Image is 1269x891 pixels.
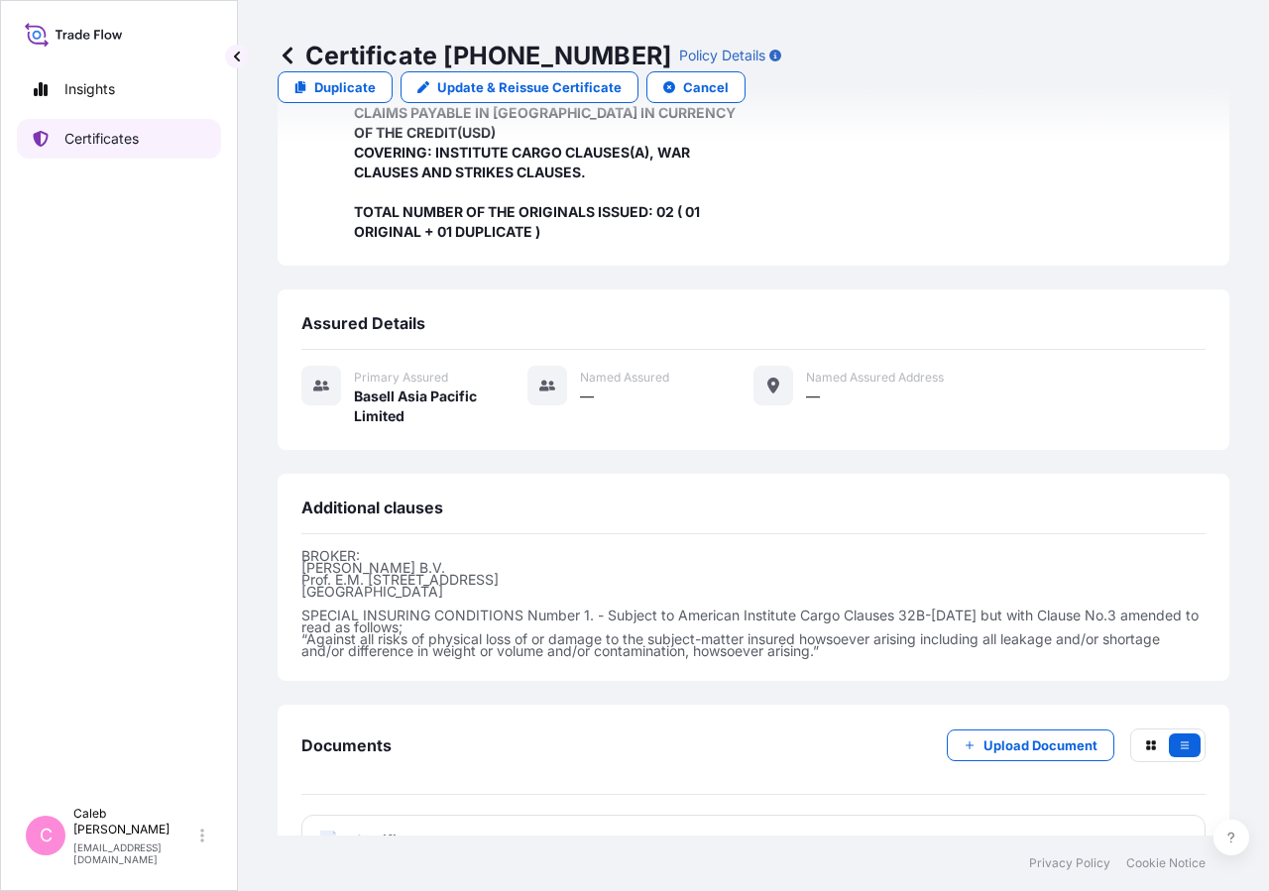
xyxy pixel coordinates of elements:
span: Documents [301,735,392,755]
a: Insights [17,69,221,109]
span: Assured Details [301,313,425,333]
span: — [806,387,820,406]
a: Certificates [17,119,221,159]
button: Upload Document [947,729,1114,761]
p: Insights [64,79,115,99]
p: Certificate [PHONE_NUMBER] [278,40,671,71]
p: Duplicate [314,77,376,97]
p: Upload Document [983,735,1097,755]
span: Basell Asia Pacific Limited [354,387,527,426]
span: Certificate [354,831,425,850]
a: Update & Reissue Certificate [401,71,638,103]
span: C [40,826,53,845]
a: Cookie Notice [1126,855,1206,871]
span: — [580,387,594,406]
p: [EMAIL_ADDRESS][DOMAIN_NAME] [73,841,196,865]
span: Additional clauses [301,498,443,517]
span: Primary assured [354,370,448,386]
p: Certificates [64,129,139,149]
span: Named Assured Address [806,370,944,386]
button: Cancel [646,71,746,103]
p: BROKER: [PERSON_NAME] B.V. Prof. E.M. [STREET_ADDRESS] [GEOGRAPHIC_DATA] SPECIAL INSURING CONDITI... [301,550,1206,657]
p: Cancel [683,77,729,97]
p: Policy Details [679,46,765,65]
span: LC NUMBER: LCZE331202501059 CLAIMS PAYABLE IN [GEOGRAPHIC_DATA] IN CURRENCY OF THE CREDIT(USD) CO... [354,63,753,242]
p: Caleb [PERSON_NAME] [73,806,196,837]
span: Named Assured [580,370,669,386]
p: Update & Reissue Certificate [437,77,622,97]
a: Duplicate [278,71,393,103]
a: Privacy Policy [1029,855,1110,871]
